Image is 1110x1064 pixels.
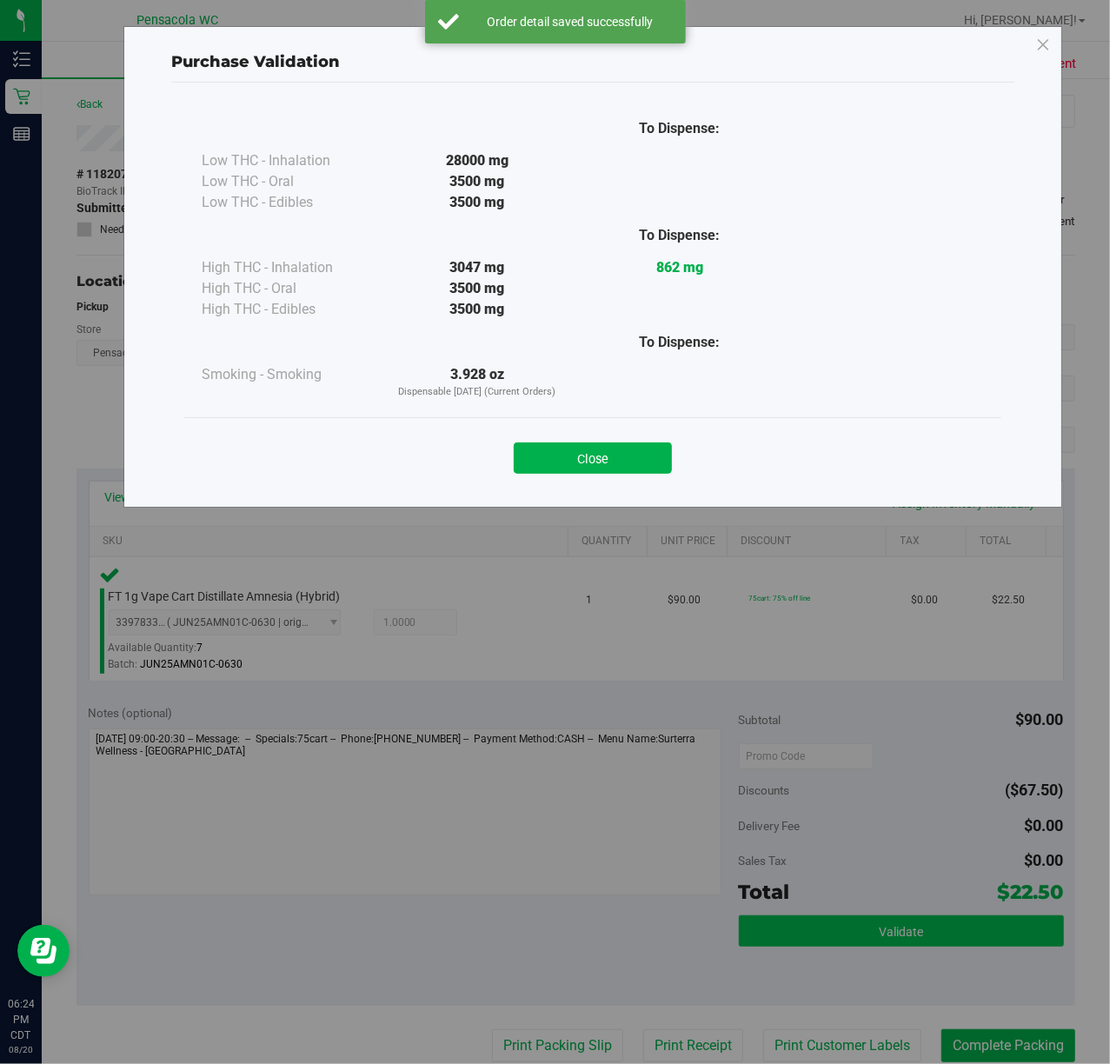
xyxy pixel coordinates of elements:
button: Close [514,442,672,474]
div: High THC - Edibles [202,299,376,320]
div: 28000 mg [376,150,578,171]
p: Dispensable [DATE] (Current Orders) [376,385,578,400]
div: To Dispense: [578,332,781,353]
div: Low THC - Inhalation [202,150,376,171]
strong: 862 mg [656,259,703,276]
div: Smoking - Smoking [202,364,376,385]
div: 3500 mg [376,278,578,299]
div: To Dispense: [578,225,781,246]
div: 3.928 oz [376,364,578,400]
div: To Dispense: [578,118,781,139]
div: High THC - Inhalation [202,257,376,278]
span: Purchase Validation [171,52,340,71]
div: Order detail saved successfully [469,13,673,30]
iframe: Resource center [17,925,70,977]
div: High THC - Oral [202,278,376,299]
div: Low THC - Oral [202,171,376,192]
div: 3500 mg [376,299,578,320]
div: Low THC - Edibles [202,192,376,213]
div: 3047 mg [376,257,578,278]
div: 3500 mg [376,192,578,213]
div: 3500 mg [376,171,578,192]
